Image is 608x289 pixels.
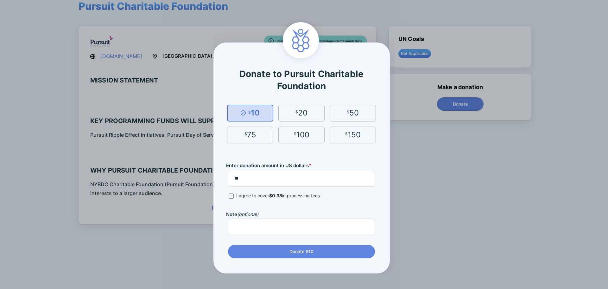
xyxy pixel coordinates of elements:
[289,248,313,255] span: Donate $10
[226,211,258,217] label: Note
[236,193,334,198] p: I agree to cover in processing fees
[348,131,361,139] div: 150
[247,131,256,139] div: 75
[269,193,282,198] span: $0.38
[248,110,251,115] div: $
[296,131,309,139] div: 100
[347,109,349,114] div: $
[226,68,377,92] div: Donate to Pursuit Charitable Foundation
[298,109,307,117] div: 20
[345,131,348,136] div: $
[244,131,247,136] div: $
[237,211,258,217] span: (optional)
[251,109,260,117] div: 10
[294,131,296,136] div: $
[349,109,359,117] div: 50
[226,162,311,168] label: Enter donation amount in US dollars
[295,109,298,114] div: $
[228,245,375,258] button: Donate $10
